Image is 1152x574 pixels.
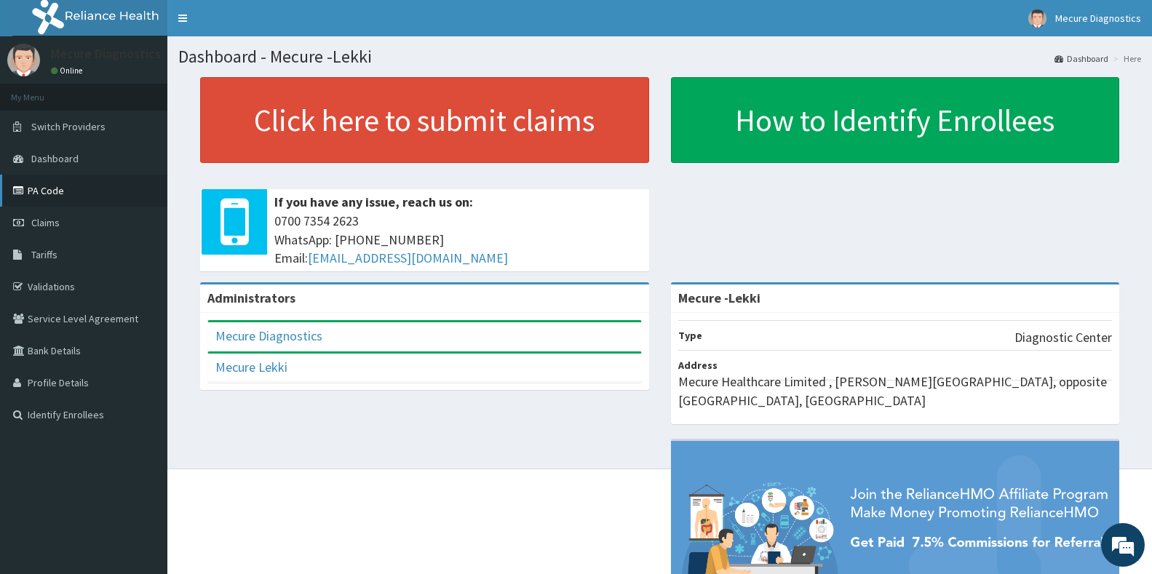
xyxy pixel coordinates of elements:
span: 0700 7354 2623 WhatsApp: [PHONE_NUMBER] Email: [274,212,642,268]
span: Tariffs [31,248,57,261]
li: Here [1110,52,1141,65]
p: Diagnostic Center [1014,328,1112,347]
a: Click here to submit claims [200,77,649,163]
a: [EMAIL_ADDRESS][DOMAIN_NAME] [308,250,508,266]
b: If you have any issue, reach us on: [274,194,473,210]
strong: Mecure -Lekki [678,290,760,306]
img: User Image [7,44,40,76]
span: Mecure Diagnostics [1055,12,1141,25]
span: Switch Providers [31,120,106,133]
span: Dashboard [31,152,79,165]
a: Dashboard [1054,52,1108,65]
b: Administrators [207,290,295,306]
a: Mecure Diagnostics [215,327,322,344]
img: User Image [1028,9,1046,28]
a: Online [51,65,86,76]
a: Mecure Lekki [215,359,287,375]
b: Type [678,329,702,342]
a: How to Identify Enrollees [671,77,1120,163]
b: Address [678,359,718,372]
span: Claims [31,216,60,229]
p: Mecure Diagnostics [51,47,161,60]
h1: Dashboard - Mecure -Lekki [178,47,1141,66]
p: Mecure Healthcare Limited , [PERSON_NAME][GEOGRAPHIC_DATA], opposite [GEOGRAPHIC_DATA], [GEOGRAPH... [678,372,1113,410]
